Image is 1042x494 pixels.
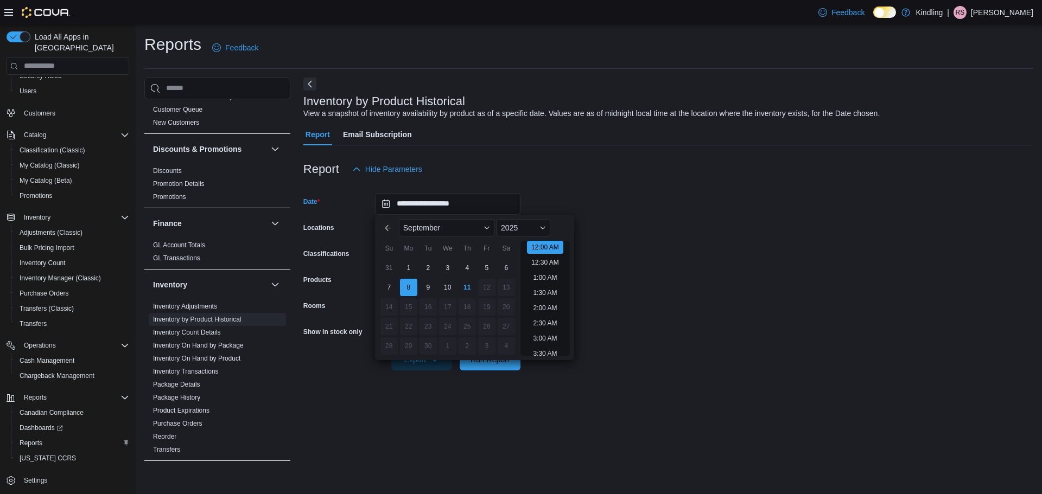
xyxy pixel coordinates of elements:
div: day-5 [478,259,495,277]
h3: Inventory [153,279,187,290]
div: Mo [400,240,417,257]
span: New Customers [153,118,199,127]
li: 1:00 AM [529,271,561,284]
a: Classification (Classic) [15,144,90,157]
button: Classification (Classic) [11,143,134,158]
div: Tu [420,240,437,257]
div: day-17 [439,298,456,316]
a: Feedback [208,37,263,59]
div: day-4 [459,259,476,277]
button: Promotions [11,188,134,203]
button: Reports [2,390,134,405]
button: Catalog [2,127,134,143]
span: Dashboards [20,424,63,432]
div: day-29 [400,337,417,355]
a: Reorder [153,433,176,440]
li: 3:30 AM [529,347,561,360]
div: Finance [144,239,290,269]
div: day-18 [459,298,476,316]
div: day-6 [498,259,515,277]
span: Inventory Transactions [153,367,219,376]
div: Su [380,240,398,257]
span: Dashboards [15,421,129,434]
span: Reports [15,437,129,450]
a: Package Details [153,381,200,388]
div: day-31 [380,259,398,277]
li: 1:30 AM [529,286,561,299]
button: Discounts & Promotions [153,144,266,155]
li: 2:30 AM [529,317,561,330]
h3: Finance [153,218,182,229]
button: Users [11,84,134,99]
span: Reports [20,439,42,447]
span: Package History [153,393,200,402]
span: September [403,223,440,232]
a: Inventory Adjustments [153,303,217,310]
input: Press the down key to enter a popover containing a calendar. Press the escape key to close the po... [375,193,520,215]
span: Adjustments (Classic) [20,228,82,237]
li: 2:00 AM [529,301,561,315]
div: day-1 [439,337,456,355]
a: GL Account Totals [153,241,205,249]
img: Cova [22,7,70,18]
span: Transfers [153,445,180,454]
a: Dashboards [11,420,134,435]
button: Transfers (Classic) [11,301,134,316]
a: Reports [15,437,47,450]
div: day-2 [459,337,476,355]
div: day-26 [478,318,495,335]
span: Inventory Count Details [153,328,221,337]
div: day-9 [420,279,437,296]
div: day-25 [459,318,476,335]
div: day-13 [498,279,515,296]
span: Customer Queue [153,105,202,114]
a: Discounts [153,167,182,175]
a: New Customers [153,119,199,126]
button: Catalog [20,129,50,142]
a: Promotions [15,189,57,202]
button: Inventory [20,211,55,224]
div: Button. Open the month selector. September is currently selected. [399,219,494,236]
label: Classifications [303,249,350,258]
span: Promotions [153,193,186,201]
div: day-11 [459,279,476,296]
span: Transfers [15,317,129,330]
a: Settings [20,474,52,487]
div: Th [459,240,476,257]
a: Chargeback Management [15,369,99,382]
p: Kindling [916,6,943,19]
h3: Discounts & Promotions [153,144,242,155]
span: Classification (Classic) [20,146,85,155]
span: Reports [24,393,47,402]
button: Next [303,78,316,91]
button: Reports [20,391,51,404]
li: 12:30 AM [527,256,563,269]
span: My Catalog (Beta) [15,174,129,187]
div: day-1 [400,259,417,277]
button: Operations [20,339,60,352]
span: Inventory Count [15,256,129,270]
a: Inventory Transactions [153,368,219,375]
button: Finance [153,218,266,229]
span: rs [956,6,965,19]
a: Customer Queue [153,106,202,113]
span: Product Expirations [153,406,209,415]
button: Operations [2,338,134,353]
div: day-4 [498,337,515,355]
div: day-28 [380,337,398,355]
span: Promotions [15,189,129,202]
a: Bulk Pricing Import [15,241,79,254]
button: Finance [269,217,282,230]
span: Email Subscription [343,124,412,145]
span: Feedback [831,7,865,18]
span: Adjustments (Classic) [15,226,129,239]
a: [US_STATE] CCRS [15,452,80,465]
p: | [947,6,949,19]
li: 3:00 AM [529,332,561,345]
span: Inventory Manager (Classic) [15,272,129,285]
a: Purchase Orders [15,287,73,300]
button: Inventory Manager (Classic) [11,271,134,286]
span: My Catalog (Classic) [20,161,80,170]
span: Customers [20,106,129,120]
